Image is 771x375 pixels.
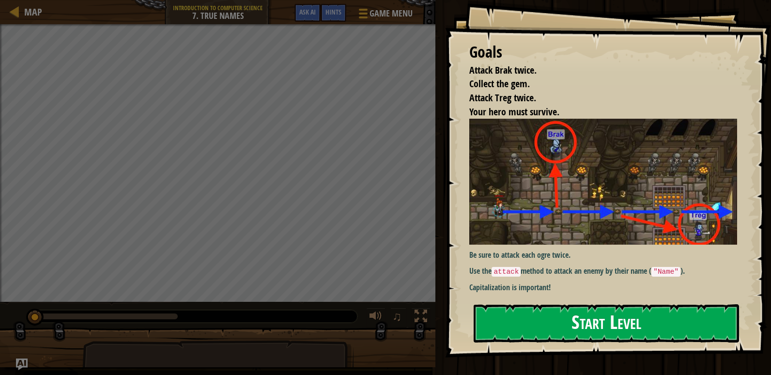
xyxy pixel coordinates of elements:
button: Ask AI [294,4,321,22]
button: Ask AI [16,359,28,370]
p: Be sure to attack each ogre twice. [469,250,744,261]
li: Attack Treg twice. [457,91,735,105]
span: Map [24,5,42,18]
code: "Name" [651,267,680,277]
a: Map [19,5,42,18]
span: Ask AI [299,7,316,16]
li: Collect the gem. [457,77,735,91]
span: Game Menu [370,7,413,20]
button: Toggle fullscreen [411,308,431,328]
span: Attack Brak twice. [469,63,537,77]
div: Goals [469,41,737,63]
span: Hints [325,7,341,16]
button: ♫ [390,308,407,328]
button: Start Level [474,304,739,343]
span: Collect the gem. [469,77,530,90]
span: Attack Treg twice. [469,91,536,104]
button: Game Menu [351,4,418,27]
button: Adjust volume [366,308,385,328]
li: Your hero must survive. [457,105,735,119]
p: Use the method to attack an enemy by their name ( ). [469,266,744,277]
code: attack [492,267,521,277]
p: Capitalization is important! [469,282,744,293]
li: Attack Brak twice. [457,63,735,78]
img: True names [469,119,744,245]
span: Your hero must survive. [469,105,559,118]
span: ♫ [392,309,402,324]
